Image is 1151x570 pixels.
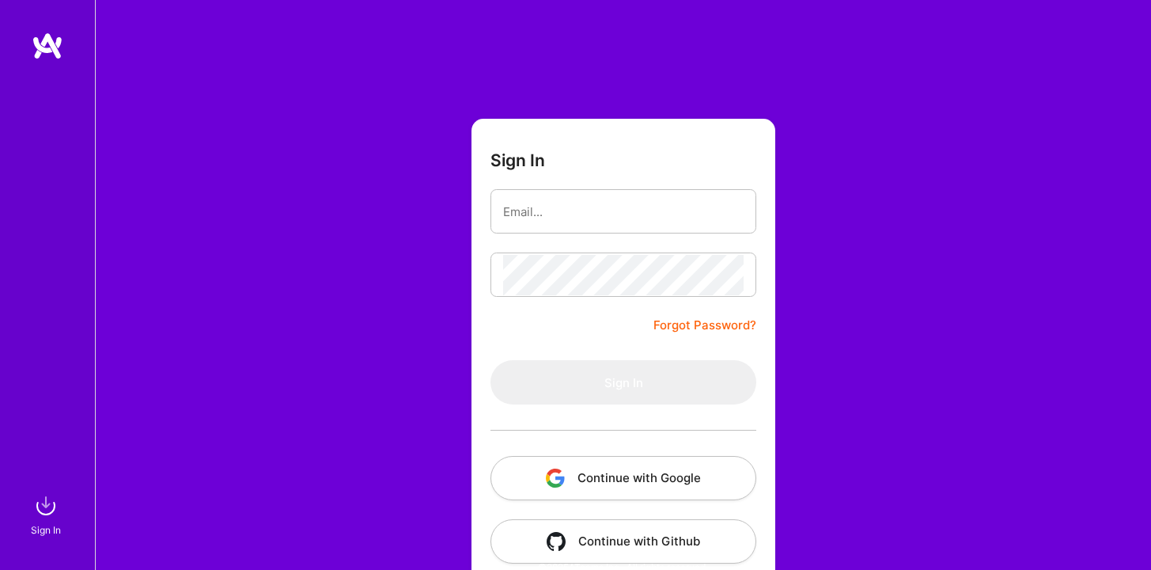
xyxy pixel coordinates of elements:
button: Continue with Github [490,519,756,564]
button: Sign In [490,360,756,405]
img: icon [546,469,565,488]
img: logo [32,32,63,60]
a: Forgot Password? [653,316,756,335]
input: Email... [503,192,744,232]
div: Sign In [31,522,61,538]
a: sign inSign In [33,490,62,538]
img: icon [547,532,566,551]
h3: Sign In [490,150,545,170]
button: Continue with Google [490,456,756,500]
img: sign in [30,490,62,522]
